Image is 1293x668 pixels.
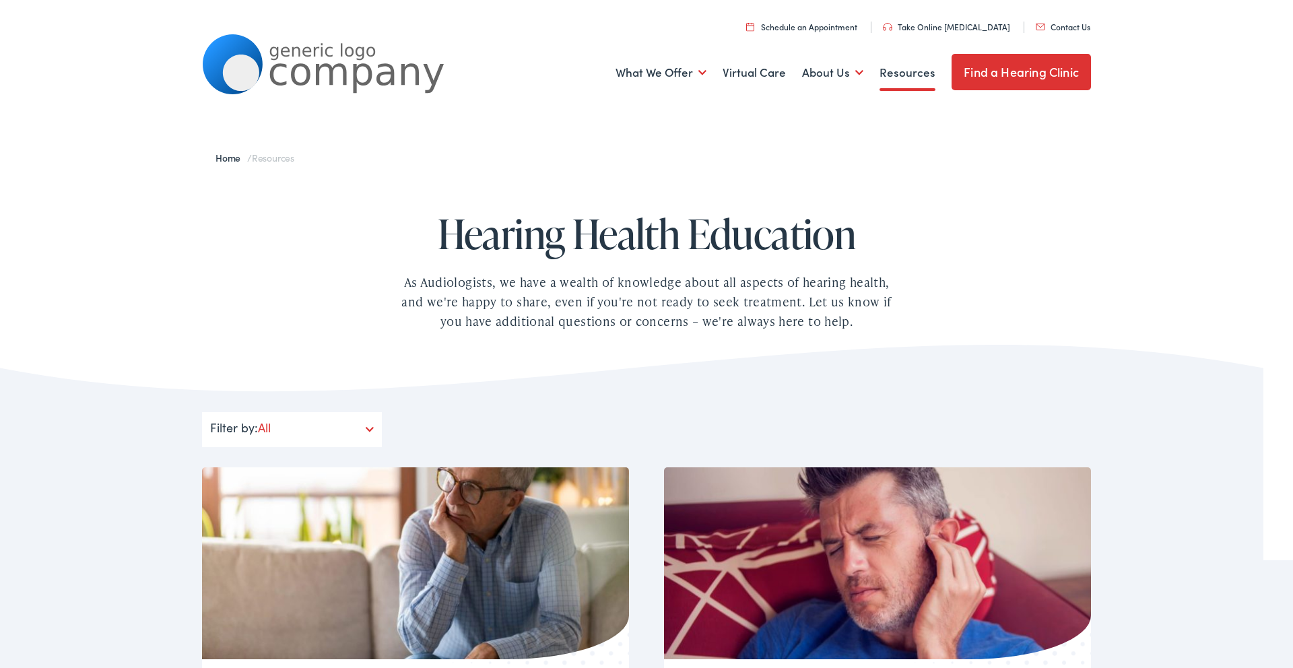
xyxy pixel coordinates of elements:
a: Take Online [MEDICAL_DATA] [883,21,1010,32]
a: What We Offer [616,48,706,98]
h1: Hearing Health Education [357,211,936,256]
a: Virtual Care [723,48,786,98]
span: / [215,151,294,164]
a: Home [215,151,247,164]
a: Find a Hearing Clinic [952,54,1091,90]
a: Schedule an Appointment [746,21,857,32]
a: Resources [880,48,935,98]
div: As Audiologists, we have a wealth of knowledge about all aspects of hearing health, and we're hap... [397,273,896,331]
img: utility icon [1036,24,1045,30]
a: About Us [802,48,863,98]
img: utility icon [883,23,892,31]
div: Filter by: [202,412,382,447]
img: utility icon [746,22,754,31]
a: Contact Us [1036,21,1090,32]
span: Resources [252,151,294,164]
